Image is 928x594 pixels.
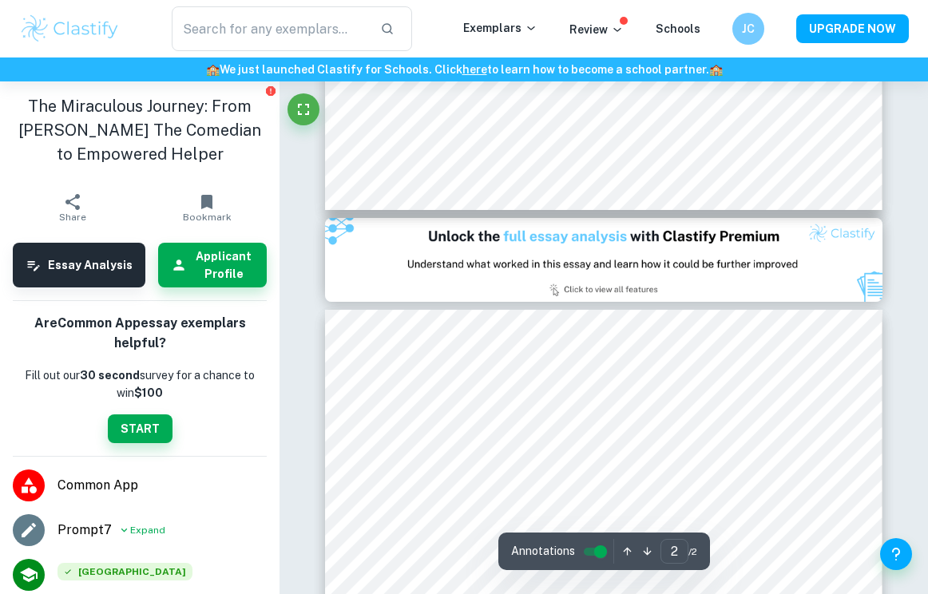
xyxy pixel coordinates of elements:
[569,21,624,38] p: Review
[13,366,267,402] p: Fill out our survey for a chance to win
[80,369,140,382] b: 30 second
[325,218,882,302] img: Ad
[183,212,232,223] span: Bookmark
[118,521,165,540] button: Expand
[58,476,267,495] span: Common App
[58,521,112,540] span: Prompt 7
[462,63,487,76] a: here
[13,94,267,166] h1: The Miraculous Journey: From [PERSON_NAME] The Comedian to Empowered Helper
[130,523,165,537] span: Expand
[688,544,697,559] span: / 2
[48,256,133,274] h6: Essay Analysis
[709,63,723,76] span: 🏫
[6,185,140,230] button: Share
[19,13,121,45] img: Clastify logo
[172,6,367,51] input: Search for any exemplars...
[3,61,925,78] h6: We just launched Clastify for Schools. Click to learn how to become a school partner.
[58,563,192,580] span: [GEOGRAPHIC_DATA]
[58,563,192,587] div: Accepted: Harvard University
[511,543,575,560] span: Annotations
[732,13,764,45] button: JC
[206,63,220,76] span: 🏫
[796,14,909,43] button: UPGRADE NOW
[193,247,254,283] h6: Applicant Profile
[158,243,267,287] button: Applicant Profile
[288,93,319,125] button: Fullscreen
[140,185,274,230] button: Bookmark
[134,386,163,399] strong: $100
[880,538,912,570] button: Help and Feedback
[740,20,758,38] h6: JC
[58,521,112,540] a: Prompt7
[13,314,267,354] h6: Are Common App essay exemplars helpful?
[59,212,86,223] span: Share
[108,414,173,443] button: START
[463,19,537,37] p: Exemplars
[264,85,276,97] button: Report issue
[13,243,145,287] button: Essay Analysis
[656,22,700,35] a: Schools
